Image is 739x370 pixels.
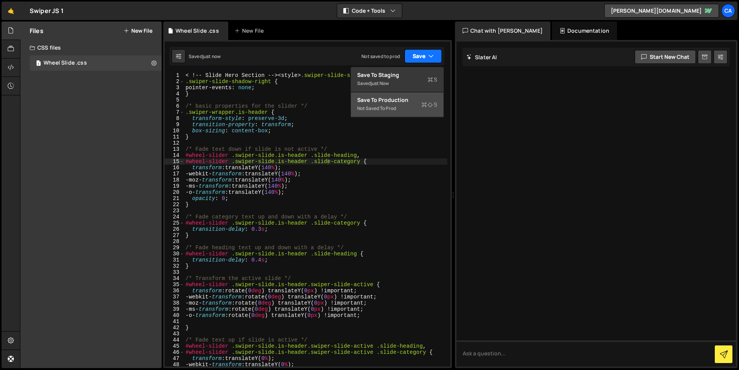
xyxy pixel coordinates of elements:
[721,4,735,18] a: Ca
[357,71,437,79] div: Save to Staging
[405,49,442,63] button: Save
[165,362,184,368] div: 48
[165,226,184,232] div: 26
[165,331,184,337] div: 43
[165,165,184,171] div: 16
[455,22,550,40] div: Chat with [PERSON_NAME]
[552,22,617,40] div: Documentation
[428,76,437,83] span: S
[165,78,184,85] div: 2
[165,245,184,251] div: 29
[165,337,184,343] div: 44
[165,306,184,312] div: 39
[165,134,184,140] div: 11
[189,53,221,60] div: Saved
[30,27,43,35] h2: Files
[165,122,184,128] div: 9
[165,72,184,78] div: 1
[165,214,184,220] div: 24
[124,28,152,34] button: New File
[165,343,184,349] div: 45
[165,103,184,109] div: 6
[165,220,184,226] div: 25
[165,171,184,177] div: 17
[165,325,184,331] div: 42
[337,4,402,18] button: Code + Tools
[165,202,184,208] div: 22
[234,27,267,35] div: New File
[165,349,184,355] div: 46
[43,60,87,67] div: Wheel Slide .css
[165,275,184,282] div: 34
[421,101,437,108] span: S
[466,53,497,61] h2: Slater AI
[165,195,184,202] div: 21
[165,85,184,91] div: 3
[2,2,20,20] a: 🤙
[165,263,184,269] div: 32
[30,6,64,15] div: Swiper JS 1
[176,27,219,35] div: Wheel Slide .css
[165,232,184,238] div: 27
[165,238,184,245] div: 28
[165,183,184,189] div: 19
[351,67,443,92] button: Save to StagingS Savedjust now
[165,115,184,122] div: 8
[165,300,184,306] div: 38
[30,55,162,71] div: 16660/45427.css
[165,128,184,134] div: 10
[202,53,221,60] div: just now
[604,4,719,18] a: [PERSON_NAME][DOMAIN_NAME]
[165,177,184,183] div: 18
[357,104,437,113] div: Not saved to prod
[635,50,696,64] button: Start new chat
[165,208,184,214] div: 23
[165,282,184,288] div: 35
[165,355,184,362] div: 47
[165,146,184,152] div: 13
[165,189,184,195] div: 20
[357,96,437,104] div: Save to Production
[165,312,184,318] div: 40
[165,158,184,165] div: 15
[165,251,184,257] div: 30
[165,269,184,275] div: 33
[165,152,184,158] div: 14
[165,257,184,263] div: 31
[371,80,389,87] div: just now
[357,79,437,88] div: Saved
[36,61,41,67] span: 1
[351,92,443,117] button: Save to ProductionS Not saved to prod
[165,91,184,97] div: 4
[165,318,184,325] div: 41
[165,109,184,115] div: 7
[165,288,184,294] div: 36
[361,53,400,60] div: Not saved to prod
[165,294,184,300] div: 37
[165,140,184,146] div: 12
[165,97,184,103] div: 5
[20,40,162,55] div: CSS files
